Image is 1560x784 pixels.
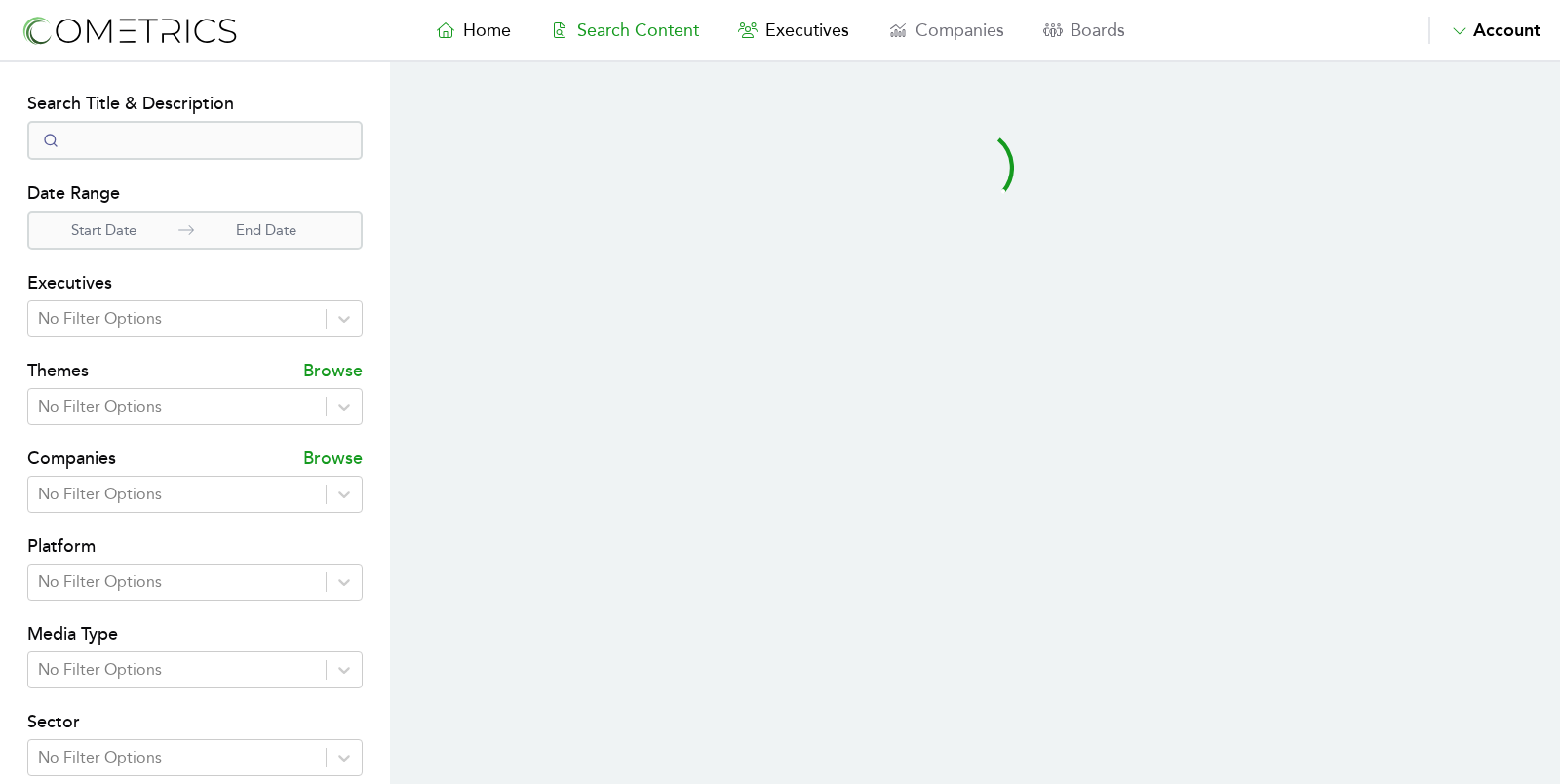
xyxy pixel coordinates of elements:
span: Account [1473,20,1540,41]
a: Search Content [530,17,719,44]
img: logo-refresh-RPX2ODFg.svg [19,13,239,49]
span: Search Content [577,20,699,41]
span: Home [463,20,511,41]
p: Browse [303,445,363,476]
h4: Themes [27,357,89,388]
span: Boards [1071,20,1125,41]
h4: Executives [27,269,363,300]
button: Account [1428,17,1540,44]
a: Home [416,17,530,44]
p: Start Date [29,219,178,242]
h4: Sector [27,708,363,739]
p: Browse [303,357,363,388]
h4: Companies [27,445,116,476]
a: Companies [869,17,1024,44]
h4: Platform [27,532,363,564]
input: Search [27,121,363,160]
svg: audio-loading [936,129,1014,207]
span: Executives [765,20,849,41]
h4: Date Range [27,179,363,211]
p: End Date [194,219,338,242]
a: Executives [719,17,869,44]
a: Boards [1024,17,1145,44]
span: Companies [916,20,1004,41]
h4: Media Type [27,620,363,651]
h4: Search Title & Description [27,90,363,121]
